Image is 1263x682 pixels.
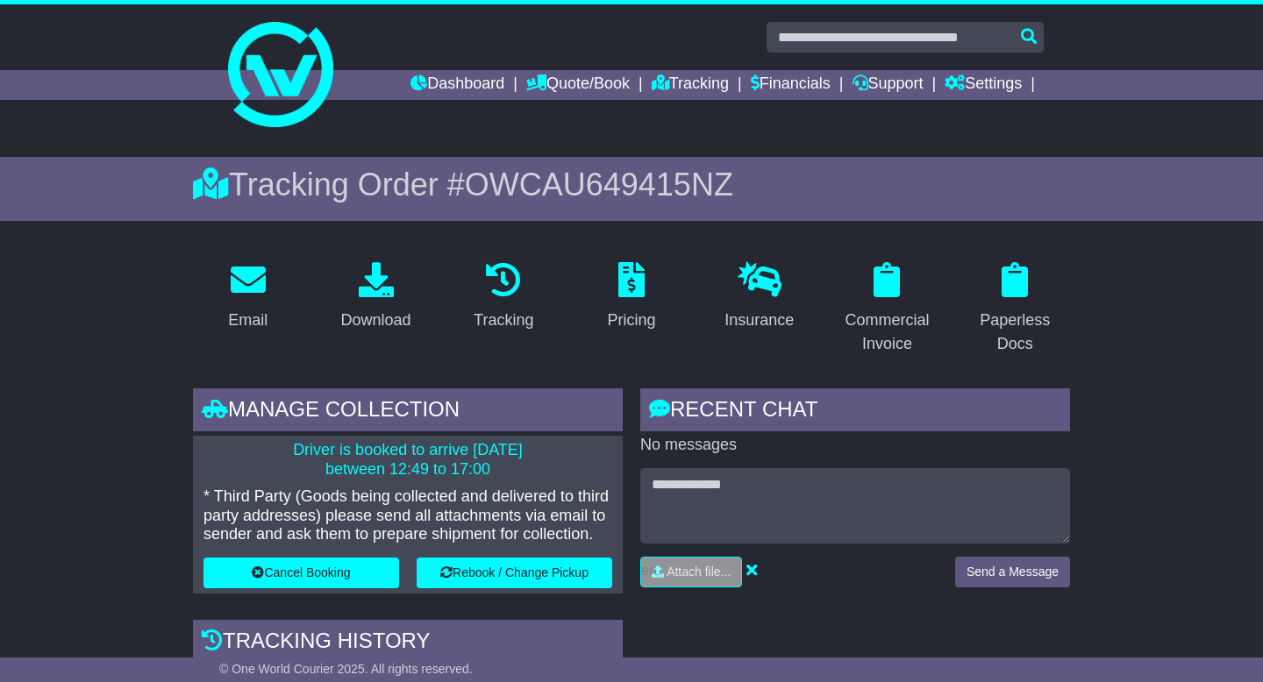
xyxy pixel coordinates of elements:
a: Tracking [462,256,545,338]
div: Tracking [474,309,533,332]
button: Rebook / Change Pickup [417,558,612,588]
span: © One World Courier 2025. All rights reserved. [219,662,473,676]
p: Driver is booked to arrive [DATE] between 12:49 to 17:00 [203,441,612,479]
button: Send a Message [955,557,1070,587]
div: Paperless Docs [971,309,1059,356]
p: * Third Party (Goods being collected and delivered to third party addresses) please send all atta... [203,487,612,544]
span: OWCAU649415NZ [465,167,733,202]
div: Tracking history [193,620,623,667]
p: No messages [640,436,1070,455]
div: Pricing [608,309,656,332]
a: Financials [751,70,831,100]
a: Settings [945,70,1022,100]
div: Download [341,309,411,332]
a: Dashboard [410,70,504,100]
div: Commercial Invoice [844,309,931,356]
a: Tracking [652,70,729,100]
a: Pricing [596,256,667,338]
a: Insurance [713,256,805,338]
div: Manage collection [193,388,623,436]
a: Quote/Book [526,70,630,100]
button: Cancel Booking [203,558,399,588]
div: Email [228,309,268,332]
div: Insurance [724,309,794,332]
a: Email [217,256,279,338]
a: Support [853,70,924,100]
a: Commercial Invoice [832,256,943,362]
a: Paperless Docs [960,256,1070,362]
div: Tracking Order # [193,166,1070,203]
div: RECENT CHAT [640,388,1070,436]
a: Download [330,256,423,338]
